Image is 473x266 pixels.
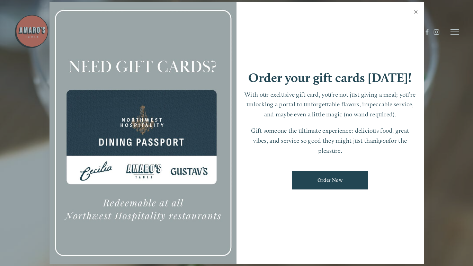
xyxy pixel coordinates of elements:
a: Close [409,3,423,23]
em: you [380,137,389,144]
p: Gift someone the ultimate experience: delicious food, great vibes, and service so good they might... [243,126,417,156]
h1: Order your gift cards [DATE]! [248,71,412,84]
a: Order Now [292,171,368,189]
p: With our exclusive gift card, you’re not just giving a meal; you’re unlocking a portal to unforge... [243,90,417,119]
